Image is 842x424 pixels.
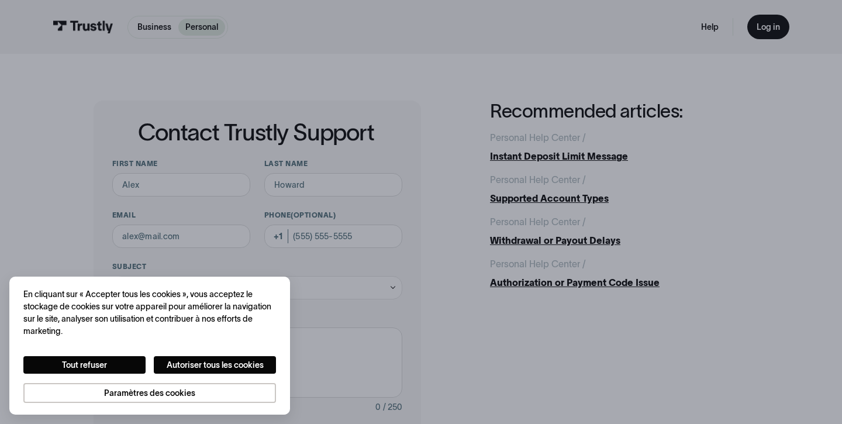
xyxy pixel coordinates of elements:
[9,277,290,415] div: Cookie banner
[23,356,146,374] button: Tout refuser
[154,356,276,374] button: Autoriser tous les cookies
[23,288,276,337] div: En cliquant sur « Accepter tous les cookies », vous acceptez le stockage de cookies sur votre app...
[23,383,276,403] button: Paramètres des cookies
[23,288,276,403] div: Confidentialité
